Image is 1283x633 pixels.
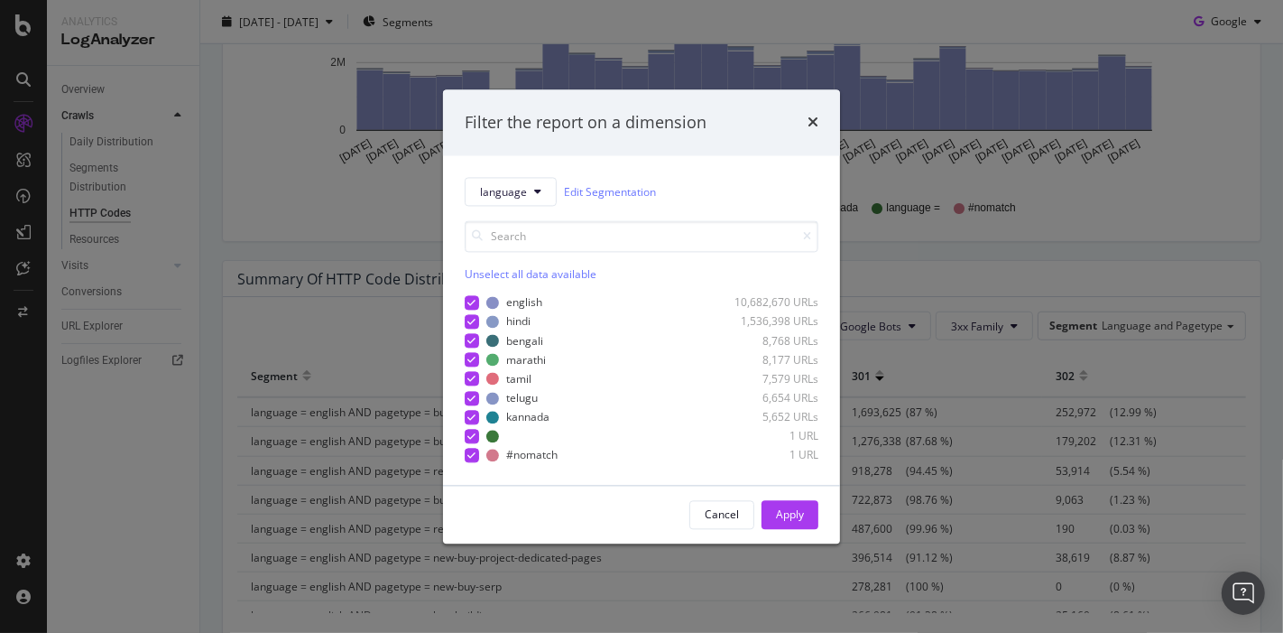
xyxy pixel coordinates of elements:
div: telugu [506,390,538,405]
div: Cancel [705,507,739,522]
button: Apply [761,500,818,529]
div: bengali [506,333,543,349]
div: #nomatch [506,448,558,463]
div: Unselect all data available [465,267,818,283]
div: 6,654 URLs [730,390,818,405]
div: hindi [506,314,531,330]
div: 1 URL [730,429,818,444]
span: language [480,184,527,200]
div: modal [443,89,840,544]
div: Apply [776,507,804,522]
div: Filter the report on a dimension [465,111,706,135]
a: Edit Segmentation [564,182,656,201]
div: kannada [506,410,549,425]
div: tamil [506,371,531,386]
div: times [808,111,818,135]
input: Search [465,221,818,253]
div: 1,536,398 URLs [730,314,818,330]
div: 8,768 URLs [730,333,818,349]
div: 10,682,670 URLs [730,295,818,311]
div: 7,579 URLs [730,371,818,386]
button: language [465,178,557,207]
div: marathi [506,352,546,368]
div: 1 URL [730,448,818,463]
div: 5,652 URLs [730,410,818,425]
div: Open Intercom Messenger [1222,572,1265,615]
button: Cancel [689,500,754,529]
div: english [506,295,542,311]
div: 8,177 URLs [730,352,818,368]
